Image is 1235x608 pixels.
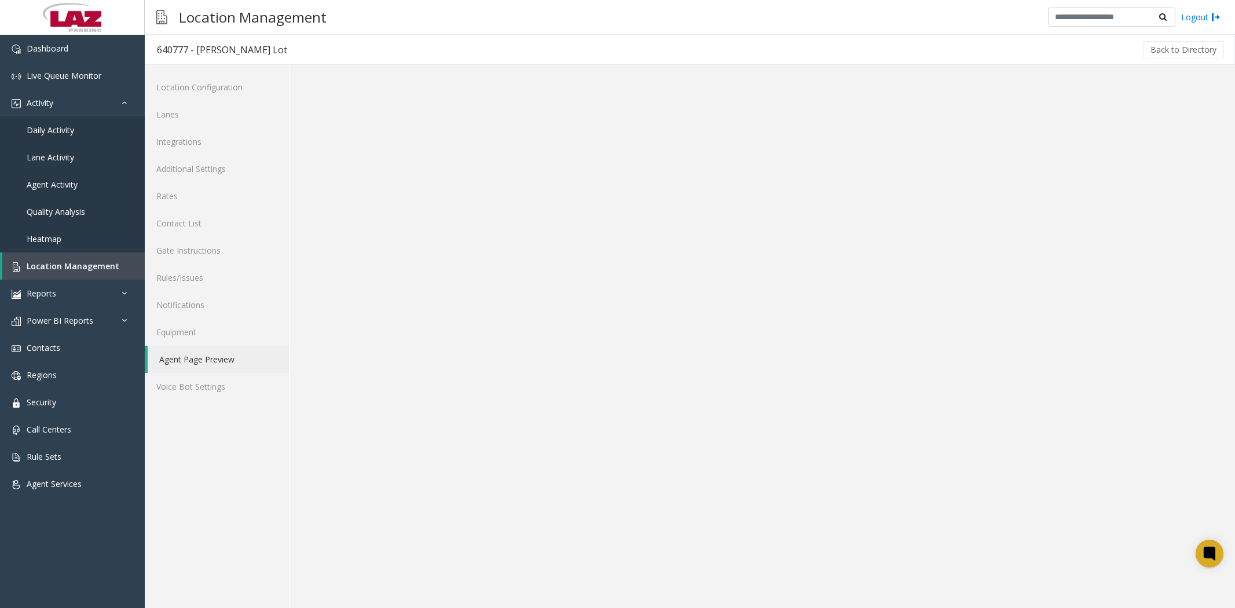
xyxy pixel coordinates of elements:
span: Activity [27,97,53,108]
img: 'icon' [12,262,21,272]
a: Location Configuration [145,74,289,101]
img: logout [1211,11,1221,23]
img: 'icon' [12,480,21,489]
span: Quality Analysis [27,206,85,217]
img: 'icon' [12,453,21,462]
a: Location Management [2,252,145,280]
img: 'icon' [12,344,21,353]
span: Agent Services [27,478,82,489]
img: 'icon' [12,45,21,54]
span: Location Management [27,261,119,272]
a: Notifications [145,291,289,318]
img: 'icon' [12,317,21,326]
a: Gate Instructions [145,237,289,264]
span: Reports [27,288,56,299]
span: Lane Activity [27,152,74,163]
a: Agent Page Preview [148,346,289,373]
img: 'icon' [12,426,21,435]
img: 'icon' [12,72,21,81]
span: Dashboard [27,43,68,54]
h3: Location Management [173,3,332,31]
span: Heatmap [27,233,61,244]
img: 'icon' [12,99,21,108]
span: Regions [27,369,57,380]
span: Live Queue Monitor [27,70,101,81]
a: Logout [1181,11,1221,23]
img: 'icon' [12,290,21,299]
a: Additional Settings [145,155,289,182]
a: Voice Bot Settings [145,373,289,400]
a: Rules/Issues [145,264,289,291]
button: Back to Directory [1143,41,1224,58]
span: Call Centers [27,424,71,435]
span: Contacts [27,342,60,353]
span: Agent Activity [27,179,78,190]
span: Power BI Reports [27,315,93,326]
a: Integrations [145,128,289,155]
div: 640777 - [PERSON_NAME] Lot [157,42,287,57]
span: Security [27,397,56,408]
a: Contact List [145,210,289,237]
img: pageIcon [156,3,167,31]
span: Rule Sets [27,451,61,462]
img: 'icon' [12,398,21,408]
a: Lanes [145,101,289,128]
img: 'icon' [12,371,21,380]
a: Rates [145,182,289,210]
a: Equipment [145,318,289,346]
span: Daily Activity [27,124,74,135]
